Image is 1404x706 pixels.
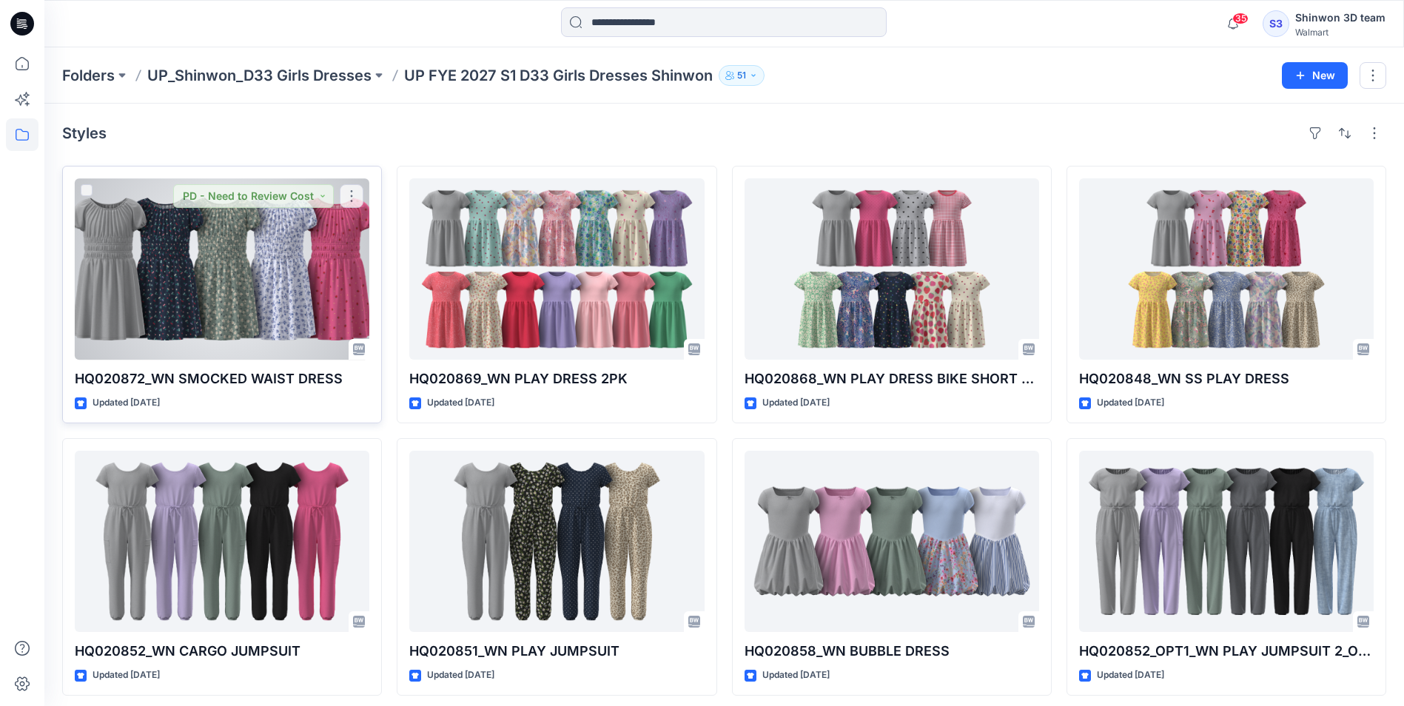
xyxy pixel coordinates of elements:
[1295,27,1385,38] div: Walmart
[1282,62,1348,89] button: New
[719,65,765,86] button: 51
[1232,13,1249,24] span: 35
[1097,395,1164,411] p: Updated [DATE]
[75,451,369,632] a: HQ020852_WN CARGO JUMPSUIT
[1079,369,1374,389] p: HQ020848_WN SS PLAY DRESS
[1079,641,1374,662] p: HQ020852_OPT1_WN PLAY JUMPSUIT 2_OPT1
[427,668,494,683] p: Updated [DATE]
[745,451,1039,632] a: HQ020858_WN BUBBLE DRESS
[404,65,713,86] p: UP FYE 2027 S1 D33 Girls Dresses Shinwon
[1079,178,1374,360] a: HQ020848_WN SS PLAY DRESS
[1263,10,1289,37] div: S3
[737,67,746,84] p: 51
[409,451,704,632] a: HQ020851_WN PLAY JUMPSUIT
[1295,9,1385,27] div: Shinwon 3D team
[762,668,830,683] p: Updated [DATE]
[1079,451,1374,632] a: HQ020852_OPT1_WN PLAY JUMPSUIT 2_OPT1
[147,65,372,86] a: UP_Shinwon_D33 Girls Dresses
[745,641,1039,662] p: HQ020858_WN BUBBLE DRESS
[1097,668,1164,683] p: Updated [DATE]
[409,641,704,662] p: HQ020851_WN PLAY JUMPSUIT
[745,369,1039,389] p: HQ020868_WN PLAY DRESS BIKE SHORT BUNDLE
[409,178,704,360] a: HQ020869_WN PLAY DRESS 2PK
[75,369,369,389] p: HQ020872_WN SMOCKED WAIST DRESS
[75,178,369,360] a: HQ020872_WN SMOCKED WAIST DRESS
[762,395,830,411] p: Updated [DATE]
[409,369,704,389] p: HQ020869_WN PLAY DRESS 2PK
[745,178,1039,360] a: HQ020868_WN PLAY DRESS BIKE SHORT BUNDLE
[427,395,494,411] p: Updated [DATE]
[93,395,160,411] p: Updated [DATE]
[93,668,160,683] p: Updated [DATE]
[62,65,115,86] a: Folders
[62,124,107,142] h4: Styles
[75,641,369,662] p: HQ020852_WN CARGO JUMPSUIT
